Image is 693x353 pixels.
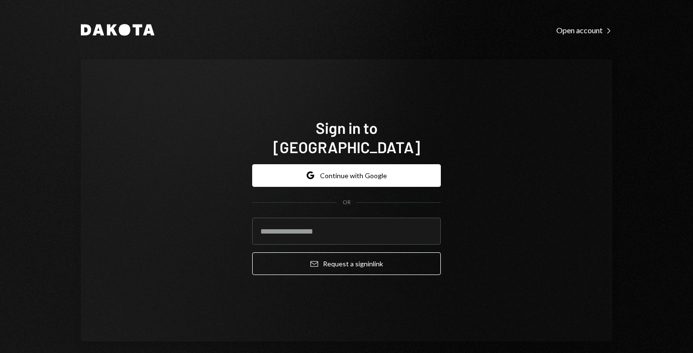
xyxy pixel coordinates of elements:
[252,252,441,275] button: Request a signinlink
[252,118,441,157] h1: Sign in to [GEOGRAPHIC_DATA]
[252,164,441,187] button: Continue with Google
[556,26,612,35] div: Open account
[556,25,612,35] a: Open account
[343,198,351,207] div: OR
